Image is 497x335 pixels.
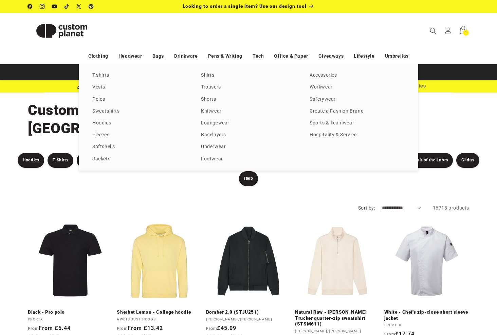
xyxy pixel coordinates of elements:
label: Sort by: [358,205,375,211]
a: Polos [92,95,187,104]
a: Underwear [201,142,296,152]
a: Tech [253,50,264,62]
a: Black - Pro polo [28,309,113,315]
a: Sweatshirts [92,107,187,116]
a: Bomber 2.0 (STJU251) [206,309,291,315]
a: Footwear [201,155,296,164]
a: Custom Planet [25,13,98,48]
a: Bags [152,50,164,62]
a: Giveaways [318,50,344,62]
a: Hoodies [92,119,187,128]
a: Natural Raw - [PERSON_NAME] Trucker quarter-zip sweatshirt (STSM611) [295,309,380,327]
a: Safetywear [310,95,405,104]
a: T-shirts [92,71,187,80]
span: 16718 products [433,205,469,211]
a: Jackets [92,155,187,164]
a: Pens & Writing [208,50,242,62]
a: Fleeces [92,131,187,140]
a: Lifestyle [354,50,374,62]
a: Baselayers [201,131,296,140]
a: Drinkware [174,50,198,62]
a: Office & Paper [274,50,308,62]
a: Workwear [310,83,405,92]
span: Looking to order a single item? Use our design tool [183,3,307,9]
a: Accessories [310,71,405,80]
summary: Search [426,23,441,38]
a: Loungewear [201,119,296,128]
a: Sherbet Lemon - College hoodie [117,309,202,315]
a: Knitwear [201,107,296,116]
a: Create a Fashion Brand [310,107,405,116]
a: White - Chef's zip-close short sleeve jacket [384,309,469,321]
a: Shirts [201,71,296,80]
a: Headwear [118,50,142,62]
a: Trousers [201,83,296,92]
a: Help [239,171,258,186]
a: Softshells [92,142,187,152]
a: Shorts [201,95,296,104]
img: Custom Planet [28,16,96,46]
a: Clothing [88,50,108,62]
a: Sports & Teamwear [310,119,405,128]
a: Vests [92,83,187,92]
span: 1 [465,30,467,36]
a: Umbrellas [385,50,409,62]
a: Hospitality & Service [310,131,405,140]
